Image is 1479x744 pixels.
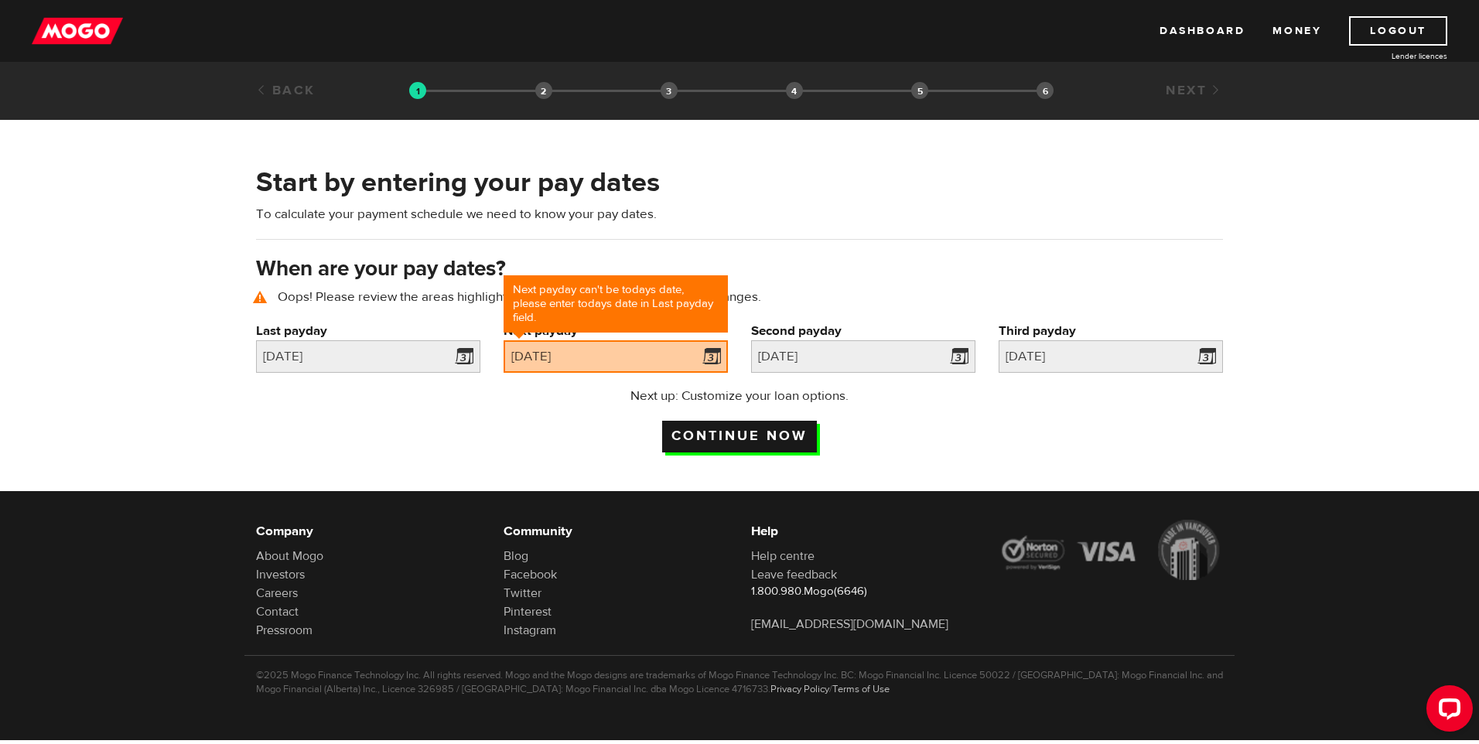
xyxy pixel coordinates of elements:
a: Lender licences [1331,50,1447,62]
a: Instagram [504,623,556,638]
label: Second payday [751,322,975,340]
a: Careers [256,585,298,601]
a: Privacy Policy [770,683,829,695]
a: About Mogo [256,548,323,564]
p: ©2025 Mogo Finance Technology Inc. All rights reserved. Mogo and the Mogo designs are trademarks ... [256,668,1223,696]
a: Facebook [504,567,557,582]
a: Blog [504,548,528,564]
a: Investors [256,567,305,582]
a: Leave feedback [751,567,837,582]
h6: Help [751,522,975,541]
p: 1.800.980.Mogo(6646) [751,584,975,599]
a: Money [1272,16,1321,46]
a: Twitter [504,585,541,601]
a: Terms of Use [832,683,890,695]
p: To calculate your payment schedule we need to know your pay dates. [256,205,1223,224]
p: Oops! Please review the areas highlighted below and make any necessary changes. [256,288,1223,306]
a: Contact [256,604,299,619]
img: transparent-188c492fd9eaac0f573672f40bb141c2.gif [409,82,426,99]
img: mogo_logo-11ee424be714fa7cbb0f0f49df9e16ec.png [32,16,123,46]
a: Help centre [751,548,815,564]
img: legal-icons-92a2ffecb4d32d839781d1b4e4802d7b.png [999,520,1223,580]
a: Pressroom [256,623,313,638]
iframe: LiveChat chat widget [1414,679,1479,744]
input: Continue now [662,421,817,452]
h6: Community [504,522,728,541]
a: [EMAIL_ADDRESS][DOMAIN_NAME] [751,616,948,632]
h3: When are your pay dates? [256,257,1223,282]
p: Next up: Customize your loan options. [586,387,893,405]
a: Back [256,82,316,99]
h2: Start by entering your pay dates [256,166,1223,199]
a: Next [1166,82,1223,99]
a: Dashboard [1160,16,1245,46]
label: Last payday [256,322,480,340]
h6: Company [256,522,480,541]
a: Pinterest [504,604,552,619]
div: Next payday can't be todays date, please enter todays date in Last payday field. [504,275,728,333]
label: Third payday [999,322,1223,340]
a: Logout [1349,16,1447,46]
